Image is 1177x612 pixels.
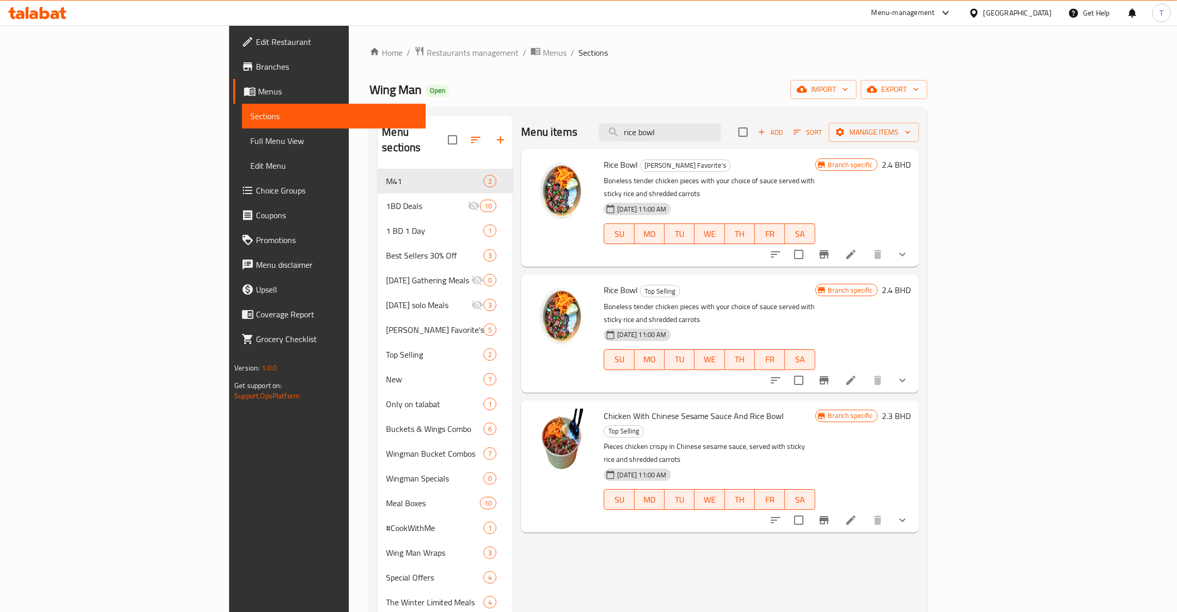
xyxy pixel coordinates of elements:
[262,361,278,375] span: 1.0.0
[837,126,911,139] span: Manage items
[845,374,857,386] a: Edit menu item
[845,514,857,526] a: Edit menu item
[242,104,426,128] a: Sections
[729,227,751,241] span: TH
[484,424,496,434] span: 6
[635,349,665,370] button: MO
[386,299,471,311] span: [DATE] solo Meals
[759,227,781,241] span: FR
[754,124,787,140] span: Add item
[483,348,496,361] div: items
[665,349,695,370] button: TU
[669,352,690,367] span: TU
[604,489,634,510] button: SU
[699,352,720,367] span: WE
[386,447,483,460] span: Wingman Bucket Combos
[378,317,513,342] div: [PERSON_NAME] Favorite's5
[845,248,857,261] a: Edit menu item
[640,285,680,297] span: Top Selling
[369,46,927,59] nav: breadcrumb
[256,308,417,320] span: Coverage Report
[483,546,496,559] div: items
[604,300,815,326] p: Boneless tender chicken pieces with your choice of sauce served with sticky rice and shredded car...
[426,85,449,97] div: Open
[483,299,496,311] div: items
[250,110,417,122] span: Sections
[484,375,496,384] span: 7
[386,175,483,187] span: M41
[799,83,848,96] span: import
[763,508,788,533] button: sort-choices
[669,492,690,507] span: TU
[613,204,670,214] span: [DATE] 11:00 AM
[463,127,488,152] span: Sort sections
[378,342,513,367] div: Top Selling2
[608,352,630,367] span: SU
[386,200,467,212] span: 1BD Deals
[890,508,915,533] button: show more
[604,440,815,466] p: Pieces chicken crispy in Chinese sesame sauce, served with sticky rice and shredded carrots
[386,348,483,361] span: Top Selling
[529,409,595,475] img: Chicken With Chinese Sesame Sauce And Rice Bowl
[791,80,857,99] button: import
[725,223,755,244] button: TH
[759,492,781,507] span: FR
[386,398,483,410] span: Only on talabat
[256,259,417,271] span: Menu disclaimer
[890,242,915,267] button: show more
[386,324,483,336] div: WOKMAN Favorite's
[869,83,919,96] span: export
[639,227,660,241] span: MO
[787,124,829,140] span: Sort items
[789,492,811,507] span: SA
[386,274,471,286] span: [DATE] Gathering Meals
[378,416,513,441] div: Buckets & Wings Combo6
[754,124,787,140] button: Add
[467,200,480,212] svg: Inactive section
[529,157,595,223] img: Rice Bowl
[386,299,471,311] div: Ramadan solo Meals
[613,470,670,480] span: [DATE] 11:00 AM
[250,135,417,147] span: Full Menu View
[604,174,815,200] p: Boneless tender chicken pieces with your choice of sauce served with sticky rice and shredded car...
[604,408,784,424] span: Chicken With Chinese Sesame Sauce And Rice Bowl
[378,516,513,540] div: #CookWithMe1
[484,523,496,533] span: 1
[755,489,785,510] button: FR
[233,277,426,302] a: Upsell
[824,160,877,170] span: Branch specific
[471,274,483,286] svg: Inactive section
[640,159,730,171] span: [PERSON_NAME] Favorite's
[763,242,788,267] button: sort-choices
[725,489,755,510] button: TH
[386,596,483,608] span: The Winter Limited Meals
[483,224,496,237] div: items
[484,300,496,310] span: 3
[378,194,513,218] div: 1BD Deals10
[794,126,822,138] span: Sort
[256,209,417,221] span: Coupons
[829,123,919,142] button: Manage items
[483,373,496,385] div: items
[258,85,417,98] span: Menus
[386,373,483,385] div: New
[484,598,496,607] span: 4
[480,201,496,211] span: 10
[256,60,417,73] span: Branches
[872,7,935,19] div: Menu-management
[242,153,426,178] a: Edit Menu
[378,392,513,416] div: Only on talabat1
[604,282,638,298] span: Rice Bowl
[788,244,810,265] span: Select to update
[639,492,660,507] span: MO
[378,293,513,317] div: [DATE] solo Meals3
[785,349,815,370] button: SA
[471,299,483,311] svg: Inactive section
[896,374,909,386] svg: Show Choices
[571,46,574,59] li: /
[824,285,877,295] span: Branch specific
[233,54,426,79] a: Branches
[483,423,496,435] div: items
